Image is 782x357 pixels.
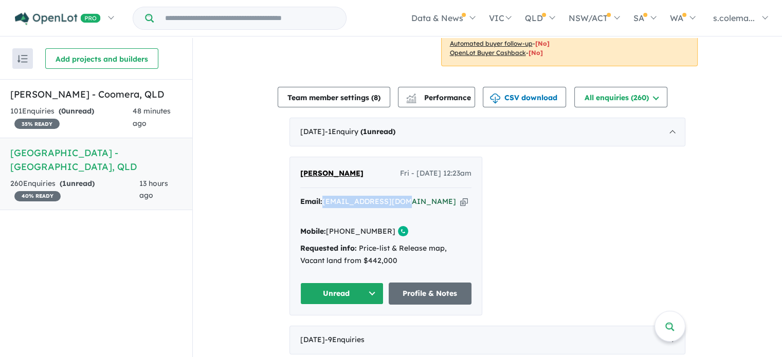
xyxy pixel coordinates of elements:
span: Performance [408,93,471,102]
strong: Email: [300,197,322,206]
span: 8 [374,93,378,102]
h5: [PERSON_NAME] - Coomera , QLD [10,87,182,101]
span: Fri - [DATE] 12:23am [400,167,471,180]
button: Performance [398,87,475,107]
a: Profile & Notes [389,283,472,305]
span: [PERSON_NAME] [300,168,363,178]
div: 101 Enquir ies [10,105,133,130]
span: [No] [535,40,550,47]
button: Team member settings (8) [278,87,390,107]
div: [DATE] [289,118,685,146]
h5: [GEOGRAPHIC_DATA] - [GEOGRAPHIC_DATA] , QLD [10,146,182,174]
button: Add projects and builders [45,48,158,69]
button: All enquiries (260) [574,87,667,107]
span: 48 minutes ago [133,106,171,128]
div: Price-list & Release map, Vacant land from $442,000 [300,242,471,267]
span: 0 [61,106,66,116]
u: OpenLot Buyer Cashback [450,49,526,57]
div: [DATE] [289,326,685,354]
a: [EMAIL_ADDRESS][DOMAIN_NAME] [322,197,456,206]
strong: Requested info: [300,243,357,253]
img: line-chart.svg [406,93,415,99]
button: Copy [460,196,468,207]
a: [PHONE_NUMBER] [326,227,395,236]
span: 40 % READY [14,191,61,201]
span: 13 hours ago [139,179,168,200]
u: Automated buyer follow-up [450,40,533,47]
img: Openlot PRO Logo White [15,12,101,25]
img: sort.svg [17,55,28,63]
img: bar-chart.svg [406,97,416,103]
strong: ( unread) [59,106,94,116]
input: Try estate name, suburb, builder or developer [156,7,344,29]
span: 35 % READY [14,119,60,129]
button: Unread [300,283,384,305]
span: - 9 Enquir ies [325,335,365,344]
span: [No] [529,49,543,57]
strong: Mobile: [300,227,326,236]
span: 1 [62,179,66,188]
img: download icon [490,93,500,104]
strong: ( unread) [360,127,395,136]
span: - 1 Enquir y [325,127,395,136]
a: [PERSON_NAME] [300,167,363,180]
span: 1 [363,127,367,136]
button: CSV download [483,87,566,107]
strong: ( unread) [60,179,95,188]
div: 260 Enquir ies [10,178,139,202]
span: s.colema... [713,13,755,23]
